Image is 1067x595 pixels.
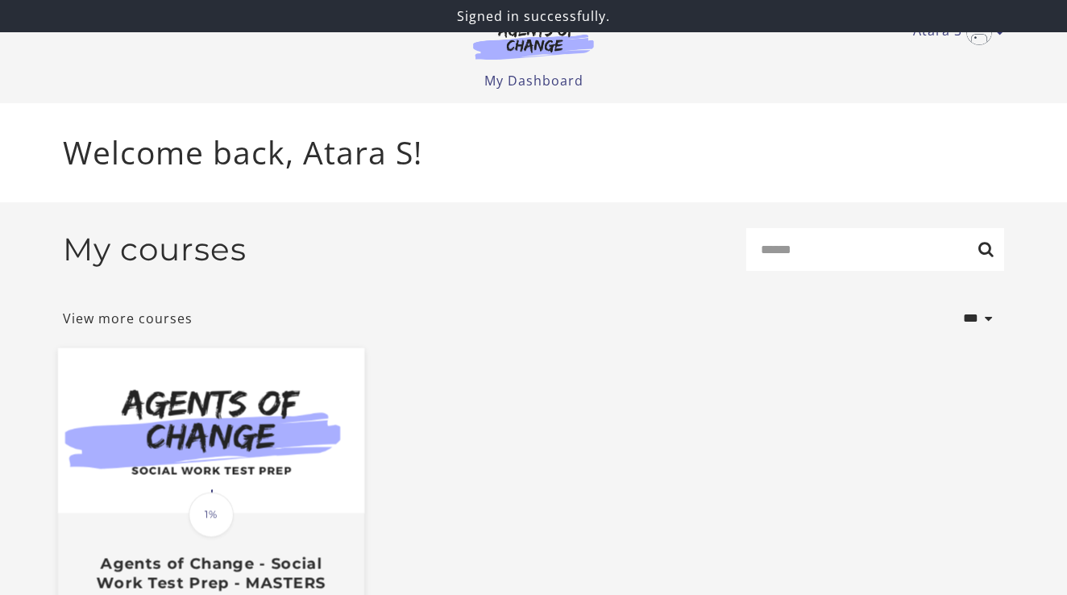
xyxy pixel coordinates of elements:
p: Welcome back, Atara S! [63,129,1004,177]
h3: Agents of Change - Social Work Test Prep - MASTERS [76,555,347,592]
p: Signed in successfully. [6,6,1061,26]
h2: My courses [63,231,247,268]
a: View more courses [63,309,193,328]
a: My Dashboard [484,72,583,89]
span: 1% [189,492,234,537]
a: Toggle menu [913,19,996,45]
img: Agents of Change Logo [456,23,611,60]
